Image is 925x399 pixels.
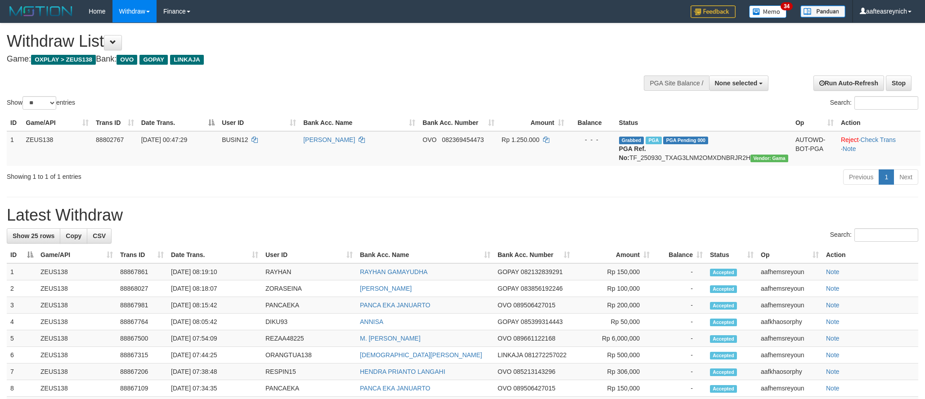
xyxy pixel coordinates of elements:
[498,115,568,131] th: Amount: activate to sort column ascending
[167,330,262,347] td: [DATE] 07:54:09
[22,131,93,166] td: ZEUS138
[574,380,653,397] td: Rp 150,000
[826,351,840,359] a: Note
[37,297,117,314] td: ZEUS138
[7,32,608,50] h1: Withdraw List
[7,96,75,110] label: Show entries
[167,380,262,397] td: [DATE] 07:34:35
[841,136,859,143] a: Reject
[37,347,117,364] td: ZEUS138
[757,263,822,280] td: aafhemsreyoun
[710,319,737,326] span: Accepted
[37,364,117,380] td: ZEUS138
[494,247,574,263] th: Bank Acc. Number: activate to sort column ascending
[619,145,646,161] b: PGA Ref. No:
[800,5,845,18] img: panduan.png
[757,314,822,330] td: aafkhaosorphy
[170,55,204,65] span: LINKAJA
[7,131,22,166] td: 1
[574,297,653,314] td: Rp 200,000
[826,335,840,342] a: Note
[7,263,37,280] td: 1
[117,380,167,397] td: 88867109
[571,135,612,144] div: - - -
[749,5,787,18] img: Button%20Memo.svg
[218,115,300,131] th: User ID: activate to sort column ascending
[715,80,758,87] span: None selected
[521,285,562,292] span: Copy 083856192246 to clipboard
[653,314,706,330] td: -
[879,169,894,185] a: 1
[826,368,840,375] a: Note
[894,169,918,185] a: Next
[37,263,117,280] td: ZEUS138
[757,330,822,347] td: aafhemsreyoun
[22,115,93,131] th: Game/API: activate to sort column ascending
[141,136,187,143] span: [DATE] 00:47:29
[757,380,822,397] td: aafhemsreyoun
[502,136,539,143] span: Rp 1.250.000
[117,55,137,65] span: OVO
[7,206,918,224] h1: Latest Withdraw
[7,347,37,364] td: 6
[419,115,498,131] th: Bank Acc. Number: activate to sort column ascending
[646,137,661,144] span: Marked by aafsreyleap
[498,351,523,359] span: LINKAJA
[513,301,555,309] span: Copy 089506427015 to clipboard
[360,368,445,375] a: HENDRA PRIANTO LANGAHI
[167,347,262,364] td: [DATE] 07:44:25
[653,247,706,263] th: Balance: activate to sort column ascending
[117,280,167,297] td: 88868027
[7,380,37,397] td: 8
[262,330,356,347] td: REZAA48225
[498,301,512,309] span: OVO
[96,136,124,143] span: 88802767
[574,263,653,280] td: Rp 150,000
[117,247,167,263] th: Trans ID: activate to sort column ascending
[442,136,484,143] span: Copy 082369454473 to clipboard
[66,232,81,239] span: Copy
[262,247,356,263] th: User ID: activate to sort column ascending
[360,351,482,359] a: [DEMOGRAPHIC_DATA][PERSON_NAME]
[262,364,356,380] td: RESPIN15
[706,247,757,263] th: Status: activate to sort column ascending
[653,347,706,364] td: -
[167,263,262,280] td: [DATE] 08:19:10
[262,263,356,280] td: RAYHAN
[498,318,519,325] span: GOPAY
[710,385,737,393] span: Accepted
[792,131,837,166] td: AUTOWD-BOT-PGA
[619,137,644,144] span: Grabbed
[7,280,37,297] td: 2
[22,96,56,110] select: Showentries
[837,131,921,166] td: · ·
[167,364,262,380] td: [DATE] 07:38:48
[37,380,117,397] td: ZEUS138
[262,347,356,364] td: ORANGTUA138
[574,347,653,364] td: Rp 500,000
[826,268,840,275] a: Note
[7,297,37,314] td: 3
[615,131,792,166] td: TF_250930_TXAG3LNM2OMXDNBRJR2H
[644,75,709,91] div: PGA Site Balance /
[117,263,167,280] td: 88867861
[262,297,356,314] td: PANCAEKA
[356,247,494,263] th: Bank Acc. Name: activate to sort column ascending
[167,297,262,314] td: [DATE] 08:15:42
[843,145,856,152] a: Note
[830,96,918,110] label: Search:
[826,318,840,325] a: Note
[525,351,566,359] span: Copy 081272257022 to clipboard
[60,228,87,244] a: Copy
[139,55,168,65] span: GOPAY
[710,269,737,276] span: Accepted
[826,385,840,392] a: Note
[750,155,788,162] span: Vendor URL: https://trx31.1velocity.biz
[792,115,837,131] th: Op: activate to sort column ascending
[653,297,706,314] td: -
[854,228,918,242] input: Search:
[886,75,912,91] a: Stop
[262,380,356,397] td: PANCAEKA
[7,4,75,18] img: MOTION_logo.png
[360,268,427,275] a: RAYHAN GAMAYUDHA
